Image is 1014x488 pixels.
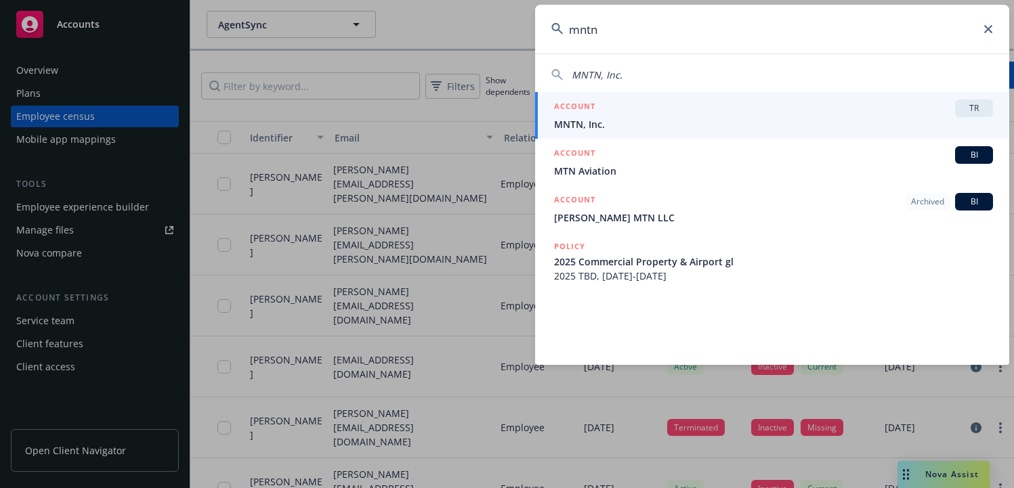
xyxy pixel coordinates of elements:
span: 2025 Commercial Property & Airport gl [554,254,993,269]
a: POLICY2025 Commercial Property & Airport gl2025 TBD, [DATE]-[DATE] [535,232,1009,290]
h5: POLICY [554,240,585,253]
span: Archived [911,196,944,208]
span: MNTN, Inc. [572,68,622,81]
input: Search... [535,5,1009,53]
a: ACCOUNTArchivedBI[PERSON_NAME] MTN LLC [535,185,1009,232]
span: [PERSON_NAME] MTN LLC [554,210,993,225]
span: BI [960,196,988,208]
h5: ACCOUNT [554,193,595,209]
span: MTN Aviation [554,164,993,178]
a: ACCOUNTBIMTN Aviation [535,139,1009,185]
span: TR [960,102,988,114]
a: ACCOUNTTRMNTN, Inc. [535,92,1009,139]
span: BI [960,149,988,161]
span: 2025 TBD, [DATE]-[DATE] [554,269,993,283]
span: MNTN, Inc. [554,117,993,131]
h5: ACCOUNT [554,146,595,162]
h5: ACCOUNT [554,99,595,116]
